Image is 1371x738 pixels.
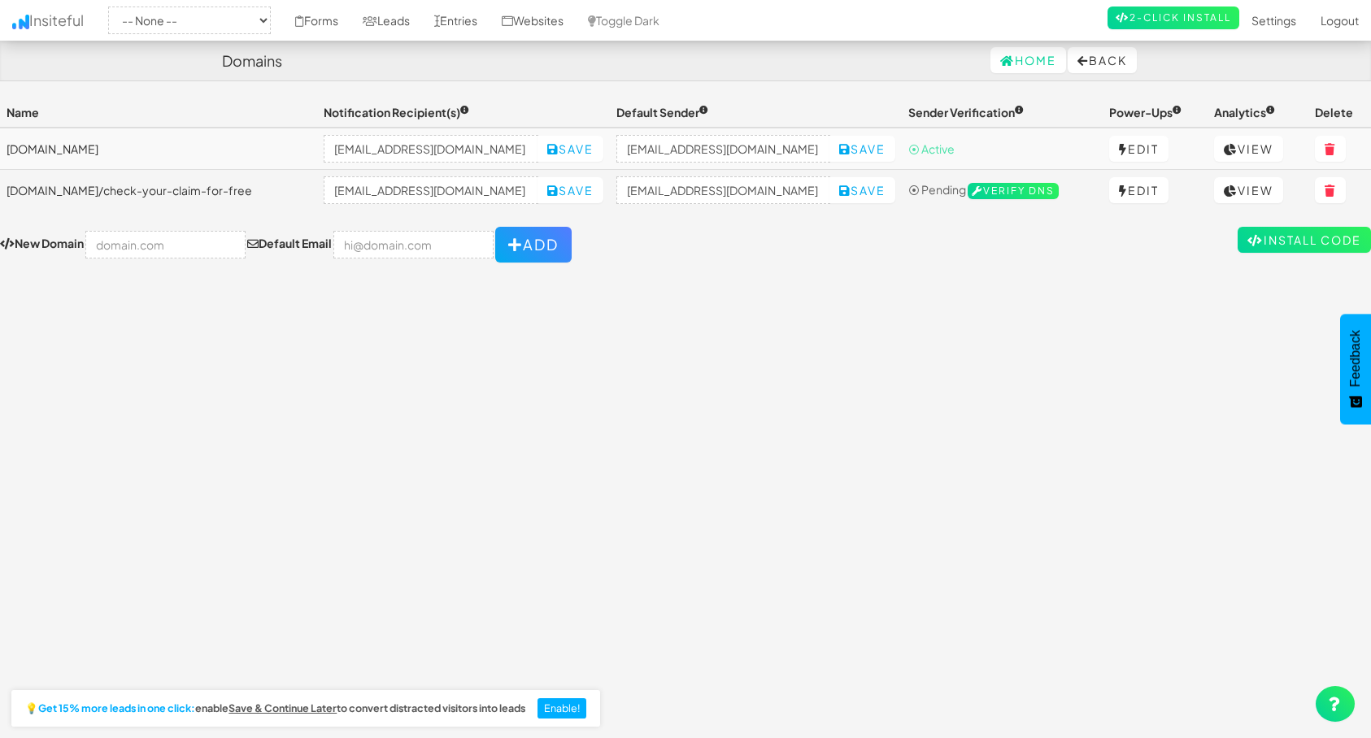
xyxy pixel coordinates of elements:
input: hi@example.com [616,135,831,163]
button: Feedback - Show survey [1340,314,1371,424]
h4: Domains [222,53,282,69]
span: Default Sender [616,105,708,119]
button: Save [538,136,603,162]
h2: 💡 enable to convert distracted visitors into leads [25,703,525,714]
button: Enable! [538,698,587,719]
span: ⦿ Active [908,141,955,156]
button: Add [495,227,572,263]
a: Install Code [1238,227,1371,253]
label: Default Email [247,235,332,251]
a: Home [990,47,1066,73]
strong: Get 15% more leads in one click: [38,703,195,714]
a: View [1214,177,1283,203]
span: Notification Recipient(s) [324,105,469,119]
span: Power-Ups [1109,105,1182,119]
button: Back [1068,47,1137,73]
span: ⦿ Pending [908,182,966,197]
img: icon.png [12,15,29,29]
a: Edit [1109,177,1169,203]
input: privacy@carinjurypayouts.com [324,135,538,163]
span: Analytics [1214,105,1275,119]
th: Delete [1308,98,1371,128]
span: Feedback [1348,330,1363,387]
a: View [1214,136,1283,162]
input: privacy@carinjurypayouts.com [324,176,538,204]
input: hi@domain.com [333,231,494,258]
button: Save [829,177,895,203]
button: Save [538,177,603,203]
input: domain.com [85,231,246,258]
u: Save & Continue Later [228,701,337,714]
a: 2-Click Install [1108,7,1239,29]
a: Verify DNS [968,182,1059,197]
span: Verify DNS [968,183,1059,199]
a: Save & Continue Later [228,703,337,714]
input: hi@example.com [616,176,831,204]
button: Save [829,136,895,162]
span: Sender Verification [908,105,1024,119]
a: Edit [1109,136,1169,162]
